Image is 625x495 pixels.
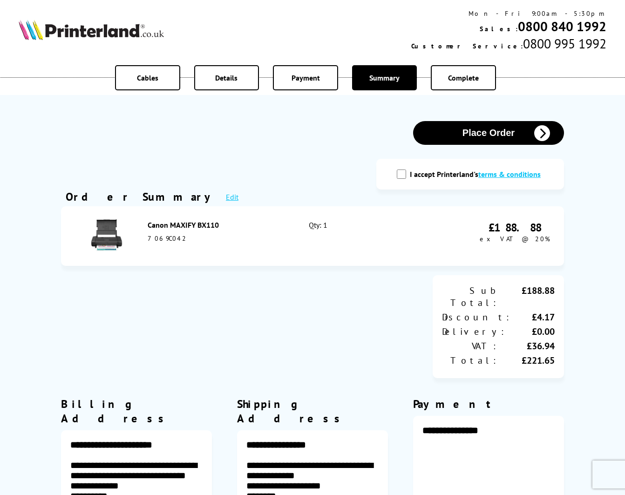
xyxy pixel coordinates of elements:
[66,190,217,204] div: Order Summary
[442,325,506,338] div: Delivery:
[413,397,564,411] div: Payment
[480,235,550,243] span: ex VAT @ 20%
[442,354,498,366] div: Total:
[448,73,479,82] span: Complete
[498,354,555,366] div: £221.65
[237,397,388,426] div: Shipping Address
[148,220,288,230] div: Canon MAXIFY BX110
[480,25,518,33] span: Sales:
[19,20,164,40] img: Printerland Logo
[442,340,498,352] div: VAT:
[226,192,238,202] a: Edit
[61,397,212,426] div: Billing Address
[498,285,555,309] div: £188.88
[411,42,523,50] span: Customer Service:
[292,73,320,82] span: Payment
[410,170,545,179] label: I accept Printerland's
[506,325,555,338] div: £0.00
[511,311,555,323] div: £4.17
[369,73,400,82] span: Summary
[411,9,606,18] div: Mon - Fri 9:00am - 5:30pm
[518,18,606,35] a: 0800 840 1992
[523,35,606,52] span: 0800 995 1992
[480,220,550,235] div: £188.88
[442,311,511,323] div: Discount:
[148,234,288,243] div: 7069C042
[442,285,498,309] div: Sub Total:
[309,220,405,252] div: Qty: 1
[413,121,564,145] button: Place Order
[215,73,238,82] span: Details
[90,219,123,251] img: Canon MAXIFY BX110
[498,340,555,352] div: £36.94
[478,170,541,179] a: modal_tc
[137,73,158,82] span: Cables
